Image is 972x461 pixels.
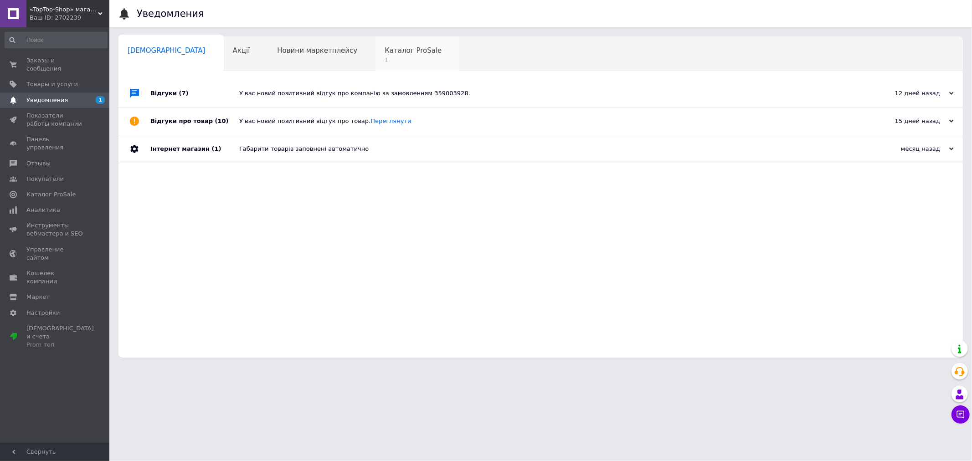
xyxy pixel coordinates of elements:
[277,46,357,55] span: Новини маркетплейсу
[30,14,109,22] div: Ваш ID: 2702239
[239,89,863,97] div: У вас новий позитивний відгук про компанію за замовленням 359003928.
[239,145,863,153] div: Габарити товарів заповнені автоматично
[26,221,84,238] span: Инструменты вебмастера и SEO
[150,80,239,107] div: Відгуки
[863,145,954,153] div: месяц назад
[96,96,105,104] span: 1
[179,90,189,97] span: (7)
[26,206,60,214] span: Аналитика
[863,89,954,97] div: 12 дней назад
[26,135,84,152] span: Панель управления
[239,117,863,125] div: У вас новий позитивний відгук про товар.
[26,56,84,73] span: Заказы и сообщения
[26,190,76,199] span: Каталог ProSale
[233,46,250,55] span: Акції
[128,46,206,55] span: [DEMOGRAPHIC_DATA]
[30,5,98,14] span: «TopTop-Shop» магазин детской одежды
[211,145,221,152] span: (1)
[863,117,954,125] div: 15 дней назад
[26,324,94,349] span: [DEMOGRAPHIC_DATA] и счета
[26,246,84,262] span: Управление сайтом
[385,56,442,63] span: 1
[215,118,229,124] span: (10)
[5,32,108,48] input: Поиск
[951,405,970,424] button: Чат с покупателем
[26,80,78,88] span: Товары и услуги
[26,175,64,183] span: Покупатели
[26,96,68,104] span: Уведомления
[26,159,51,168] span: Отзывы
[26,309,60,317] span: Настройки
[26,293,50,301] span: Маркет
[26,269,84,286] span: Кошелек компании
[150,135,239,163] div: Інтернет магазин
[385,46,442,55] span: Каталог ProSale
[150,108,239,135] div: Відгуки про товар
[26,341,94,349] div: Prom топ
[26,112,84,128] span: Показатели работы компании
[370,118,411,124] a: Переглянути
[137,8,204,19] h1: Уведомления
